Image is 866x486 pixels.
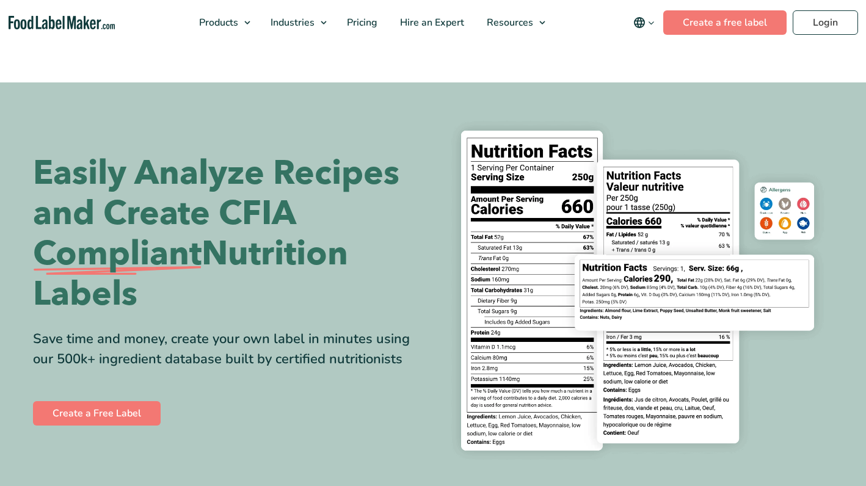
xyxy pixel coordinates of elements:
h1: Easily Analyze Recipes and Create CFIA Nutrition Labels [33,153,424,314]
div: Save time and money, create your own label in minutes using our 500k+ ingredient database built b... [33,329,424,369]
span: Pricing [343,16,379,29]
span: Compliant [33,234,202,274]
button: Change language [625,10,663,35]
span: Products [195,16,239,29]
span: Resources [483,16,534,29]
a: Create a Free Label [33,401,161,426]
a: Create a free label [663,10,787,35]
span: Hire an Expert [396,16,465,29]
a: Login [793,10,858,35]
a: Food Label Maker homepage [9,16,115,30]
span: Industries [267,16,316,29]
